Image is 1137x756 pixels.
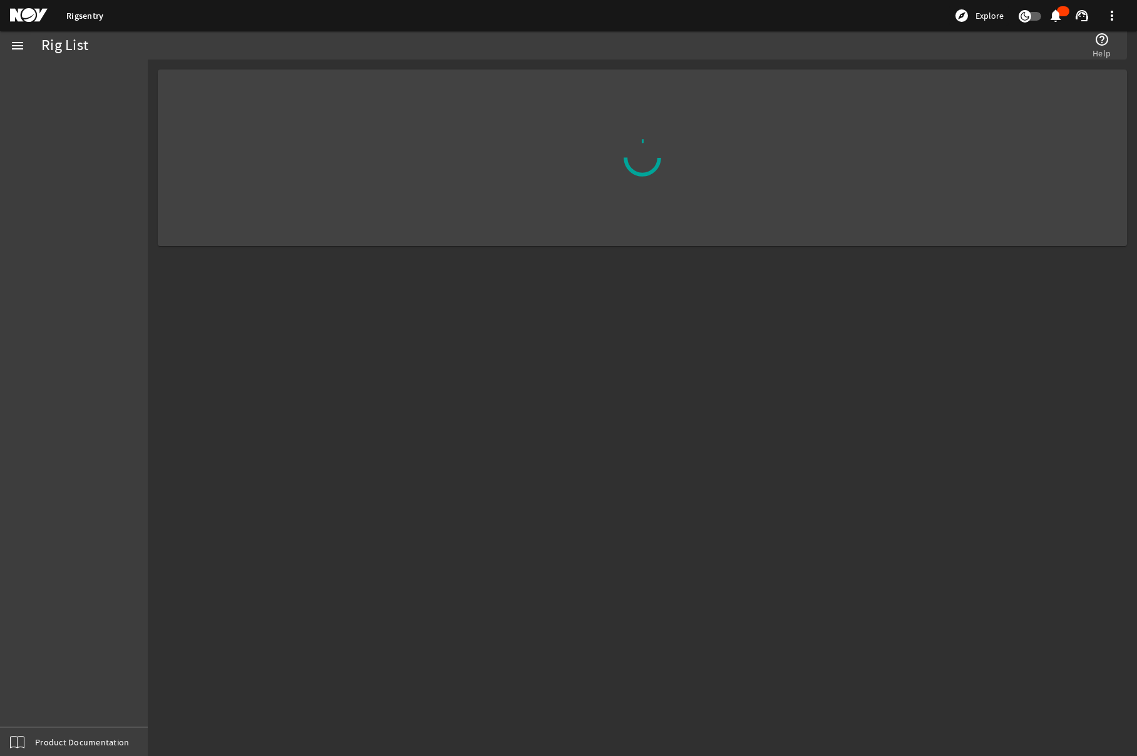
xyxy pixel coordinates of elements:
span: Help [1093,47,1111,60]
button: Explore [949,6,1009,26]
mat-icon: explore [954,8,969,23]
mat-icon: support_agent [1074,8,1089,23]
button: more_vert [1097,1,1127,31]
mat-icon: menu [10,38,25,53]
mat-icon: help_outline [1094,32,1109,47]
mat-icon: notifications [1048,8,1063,23]
span: Product Documentation [35,736,129,748]
div: Rig List [41,39,88,52]
span: Explore [975,9,1004,22]
a: Rigsentry [66,10,103,22]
